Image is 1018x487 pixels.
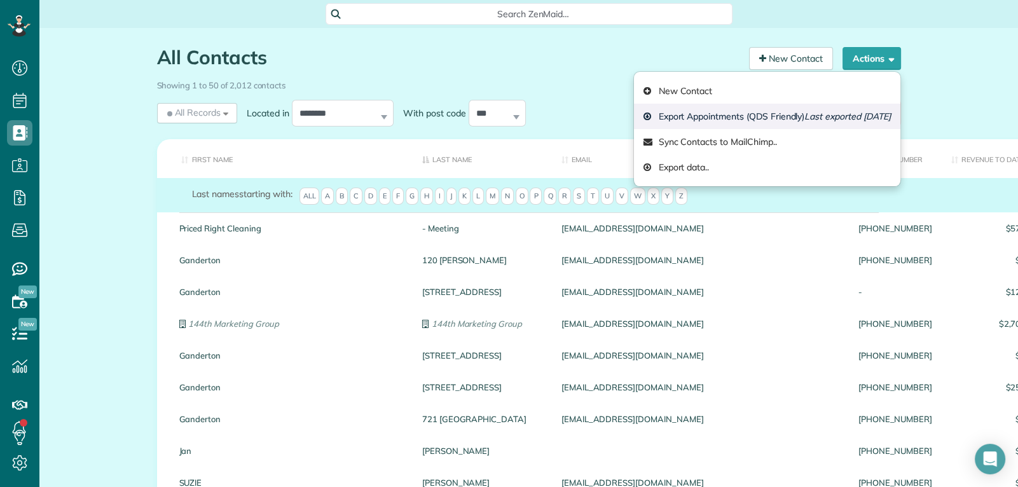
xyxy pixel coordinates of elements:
[179,256,403,264] a: Ganderton
[552,308,849,340] div: [EMAIL_ADDRESS][DOMAIN_NAME]
[435,188,444,205] span: I
[552,403,849,435] div: [EMAIL_ADDRESS][DOMAIN_NAME]
[749,47,833,70] a: New Contact
[552,139,849,178] th: Email: activate to sort column ascending
[422,383,542,392] a: [STREET_ADDRESS]
[420,188,433,205] span: H
[530,188,542,205] span: P
[299,188,320,205] span: All
[634,129,900,154] a: Sync Contacts to MailChimp..
[634,78,900,104] a: New Contact
[501,188,514,205] span: N
[179,224,403,233] a: Priced Right Cleaning
[849,435,942,467] div: [PHONE_NUMBER]
[552,340,849,371] div: [EMAIL_ADDRESS][DOMAIN_NAME]
[179,446,403,455] a: Jan
[237,107,292,120] label: Located in
[552,212,849,244] div: [EMAIL_ADDRESS][DOMAIN_NAME]
[192,188,240,200] span: Last names
[192,188,292,200] label: starting with:
[394,107,469,120] label: With post code
[446,188,457,205] span: J
[336,188,348,205] span: B
[661,188,673,205] span: Y
[432,319,522,329] em: 144th Marketing Group
[516,188,528,205] span: O
[634,104,900,129] a: Export Appointments (QDS Friendly)Last exported [DATE]
[157,47,739,68] h1: All Contacts
[165,106,221,119] span: All Records
[413,139,552,178] th: Last Name: activate to sort column descending
[573,188,585,205] span: S
[616,188,628,205] span: V
[552,371,849,403] div: [EMAIL_ADDRESS][DOMAIN_NAME]
[849,371,942,403] div: [PHONE_NUMBER]
[849,340,942,371] div: [PHONE_NUMBER]
[634,154,900,180] a: Export data..
[188,319,279,329] em: 144th Marketing Group
[587,188,599,205] span: T
[422,224,542,233] a: - Meeting
[558,188,571,205] span: R
[321,188,334,205] span: A
[544,188,556,205] span: Q
[472,188,484,205] span: L
[843,47,901,70] button: Actions
[849,308,942,340] div: [PHONE_NUMBER]
[552,244,849,276] div: [EMAIL_ADDRESS][DOMAIN_NAME]
[552,276,849,308] div: [EMAIL_ADDRESS][DOMAIN_NAME]
[486,188,499,205] span: M
[849,244,942,276] div: [PHONE_NUMBER]
[406,188,418,205] span: G
[422,478,542,487] a: [PERSON_NAME]
[179,287,403,296] a: Ganderton
[179,415,403,423] a: Ganderton
[179,351,403,360] a: Ganderton
[647,188,659,205] span: X
[422,256,542,264] a: 120 [PERSON_NAME]
[849,212,942,244] div: [PHONE_NUMBER]
[675,188,687,205] span: Z
[422,287,542,296] a: [STREET_ADDRESS]
[422,446,542,455] a: [PERSON_NAME]
[422,319,542,328] a: 144th Marketing Group
[630,188,645,205] span: W
[849,276,942,308] div: -
[422,351,542,360] a: [STREET_ADDRESS]
[179,383,403,392] a: Ganderton
[157,74,901,92] div: Showing 1 to 50 of 2,012 contacts
[458,188,471,205] span: K
[804,111,890,122] em: Last exported [DATE]
[422,415,542,423] a: 721 [GEOGRAPHIC_DATA]
[179,478,403,487] a: SUZIE
[157,139,413,178] th: First Name: activate to sort column ascending
[364,188,377,205] span: D
[350,188,362,205] span: C
[179,319,403,328] a: 144th Marketing Group
[18,318,37,331] span: New
[975,444,1005,474] div: Open Intercom Messenger
[379,188,390,205] span: E
[392,188,404,205] span: F
[849,403,942,435] div: [PHONE_NUMBER]
[601,188,614,205] span: U
[18,285,37,298] span: New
